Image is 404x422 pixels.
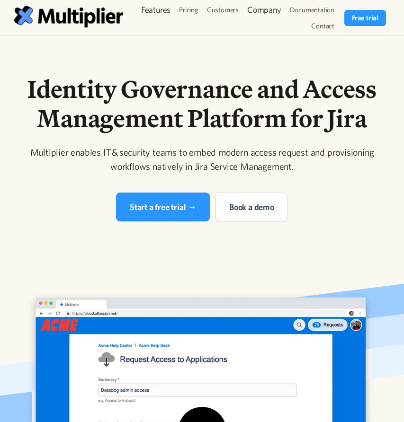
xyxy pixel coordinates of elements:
a: Book a demo [215,193,288,221]
div: Company [247,4,281,16]
div: Multiplier enables IT & security teams to embed modern access request and provisioning workflows ... [20,145,384,174]
div: Company [243,2,286,18]
a: Start a free trial → [116,193,210,221]
a: Free trial [344,10,386,26]
h1: Identity Governance and Access Management Platform for Jira [15,75,389,134]
a: Documentation [286,2,339,18]
a: Customers [203,2,243,18]
div: Book a demo [229,201,274,213]
a: Pricing [175,2,203,18]
div: Start a free trial → [130,201,196,213]
div: Features [137,2,175,18]
a: Contact [307,18,339,34]
div: Features [141,4,171,16]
